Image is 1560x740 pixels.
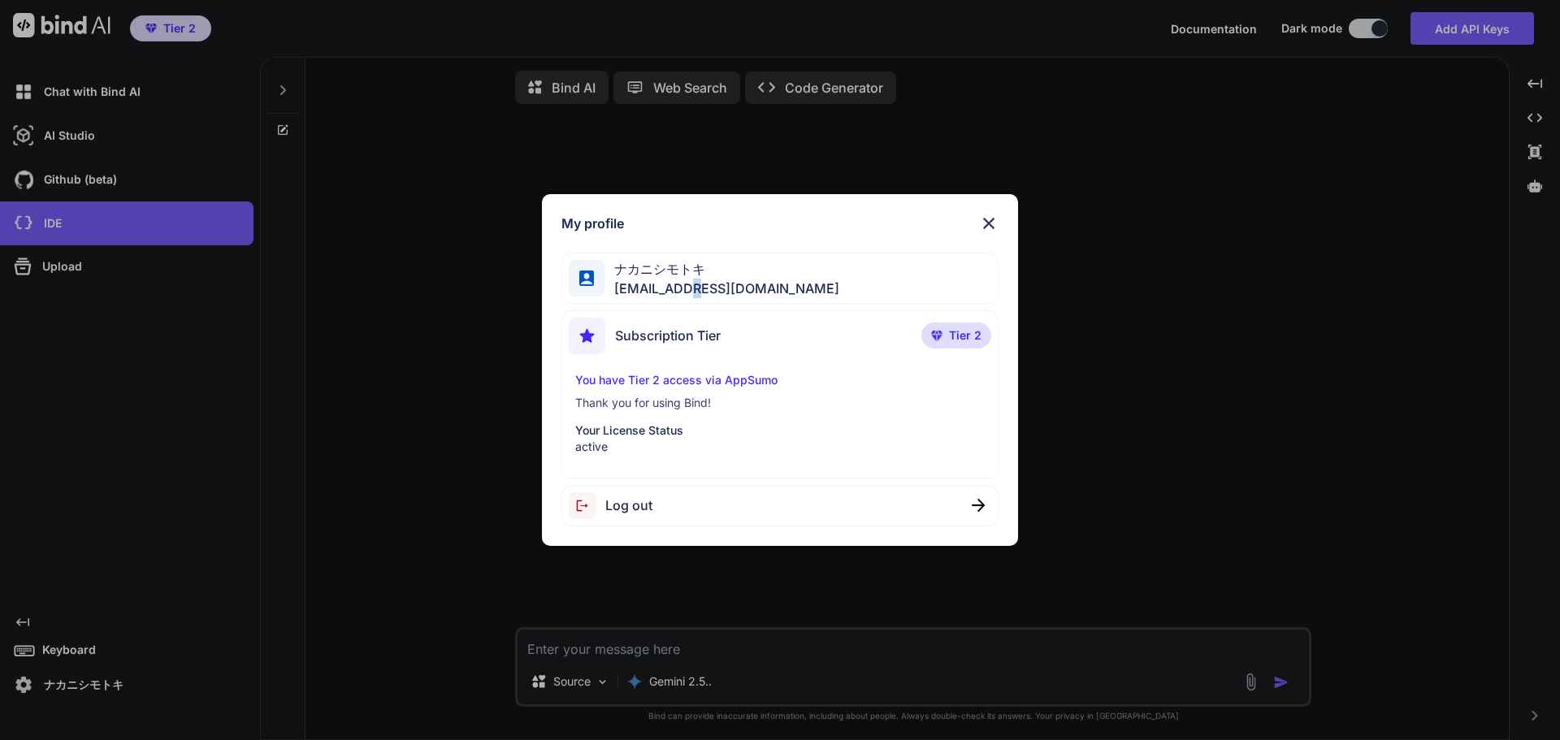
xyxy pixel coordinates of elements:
[931,331,942,340] img: premium
[575,422,986,439] p: Your License Status
[561,214,624,233] h1: My profile
[604,259,839,279] span: ナカニシモトキ
[949,327,981,344] span: Tier 2
[605,495,652,515] span: Log out
[604,279,839,298] span: [EMAIL_ADDRESS][DOMAIN_NAME]
[615,326,721,345] span: Subscription Tier
[579,270,595,286] img: profile
[569,492,605,519] img: logout
[979,214,999,233] img: close
[972,499,985,512] img: close
[575,395,986,411] p: Thank you for using Bind!
[575,439,986,455] p: active
[569,318,605,354] img: subscription
[575,372,986,388] p: You have Tier 2 access via AppSumo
